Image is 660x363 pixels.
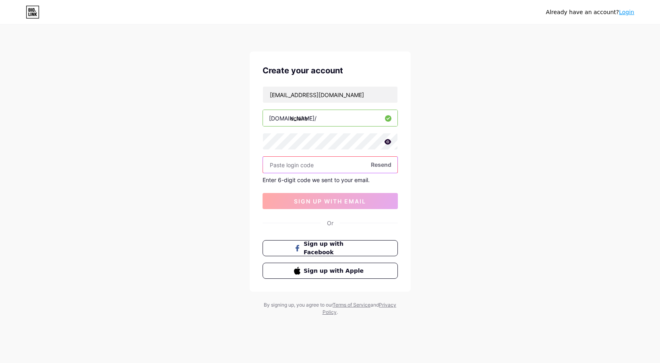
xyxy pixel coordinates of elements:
[327,219,333,227] div: Or
[263,193,398,209] button: sign up with email
[619,9,634,15] a: Login
[263,64,398,77] div: Create your account
[333,302,370,308] a: Terms of Service
[304,240,366,257] span: Sign up with Facebook
[263,87,397,103] input: Email
[262,301,399,316] div: By signing up, you agree to our and .
[263,263,398,279] button: Sign up with Apple
[263,110,397,126] input: username
[371,160,391,169] span: Resend
[269,114,317,122] div: [DOMAIN_NAME]/
[263,240,398,256] button: Sign up with Facebook
[263,157,397,173] input: Paste login code
[546,8,634,17] div: Already have an account?
[263,176,398,183] div: Enter 6-digit code we sent to your email.
[304,267,366,275] span: Sign up with Apple
[294,198,366,205] span: sign up with email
